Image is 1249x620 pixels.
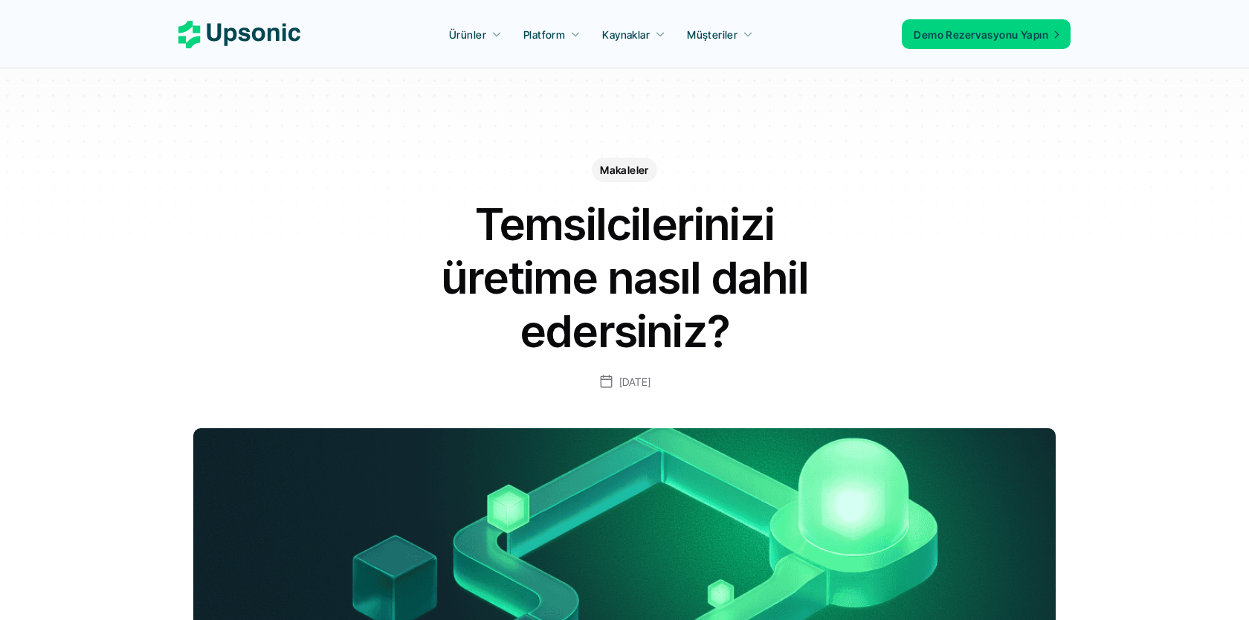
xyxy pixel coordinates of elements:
[602,27,650,42] p: Kaynaklar
[401,197,848,358] h1: Temsilcilerinizi üretime nasıl dahil edersiniz?
[600,162,649,178] p: Makaleler
[523,27,565,42] p: Platform
[687,27,738,42] p: Müşteriler
[914,27,1048,42] p: Demo Rezervasyonu Yapın
[440,21,511,48] a: Ürünler
[449,27,486,42] p: Ürünler
[619,372,651,391] p: [DATE]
